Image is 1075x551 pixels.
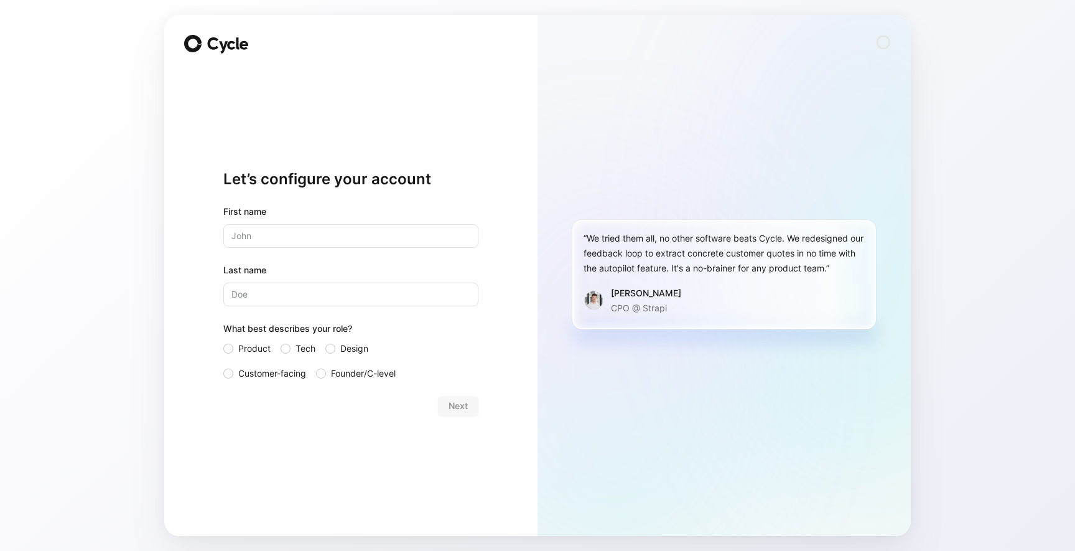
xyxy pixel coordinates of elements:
p: CPO @ Strapi [611,301,681,316]
div: First name [223,204,478,219]
span: Product [238,341,271,356]
div: [PERSON_NAME] [611,286,681,301]
input: John [223,224,478,248]
input: Doe [223,283,478,306]
div: What best describes your role? [223,321,478,341]
h1: Let’s configure your account [223,169,478,189]
span: Tech [296,341,315,356]
label: Last name [223,263,478,278]
span: Founder/C-level [331,366,396,381]
span: Design [340,341,368,356]
div: “We tried them all, no other software beats Cycle. We redesigned our feedback loop to extract con... [584,231,865,276]
span: Customer-facing [238,366,306,381]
